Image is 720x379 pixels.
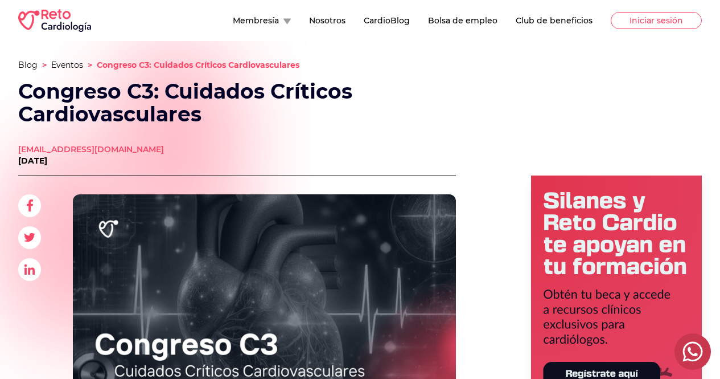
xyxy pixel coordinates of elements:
[18,144,164,155] a: [EMAIL_ADDRESS][DOMAIN_NAME]
[51,60,83,70] a: Eventos
[364,15,410,26] button: CardioBlog
[516,15,593,26] button: Club de beneficios
[309,15,345,26] button: Nosotros
[18,80,455,125] h1: Congreso C3: Cuidados Críticos Cardiovasculares
[18,60,38,70] a: Blog
[611,12,702,29] button: Iniciar sesión
[18,155,164,166] p: [DATE]
[97,60,299,70] span: Congreso C3: Cuidados Críticos Cardiovasculares
[88,60,92,70] span: >
[18,9,91,32] img: RETO Cardio Logo
[428,15,497,26] button: Bolsa de empleo
[42,60,47,70] span: >
[233,15,291,26] button: Membresía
